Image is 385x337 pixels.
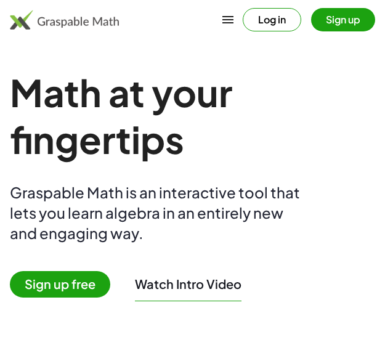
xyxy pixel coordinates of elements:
[243,8,301,31] button: Log in
[10,69,375,163] h1: Math at your fingertips
[311,8,375,31] button: Sign up
[135,276,241,292] button: Watch Intro Video
[10,271,110,298] span: Sign up free
[10,182,306,243] div: Graspable Math is an interactive tool that lets you learn algebra in an entirely new and engaging...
